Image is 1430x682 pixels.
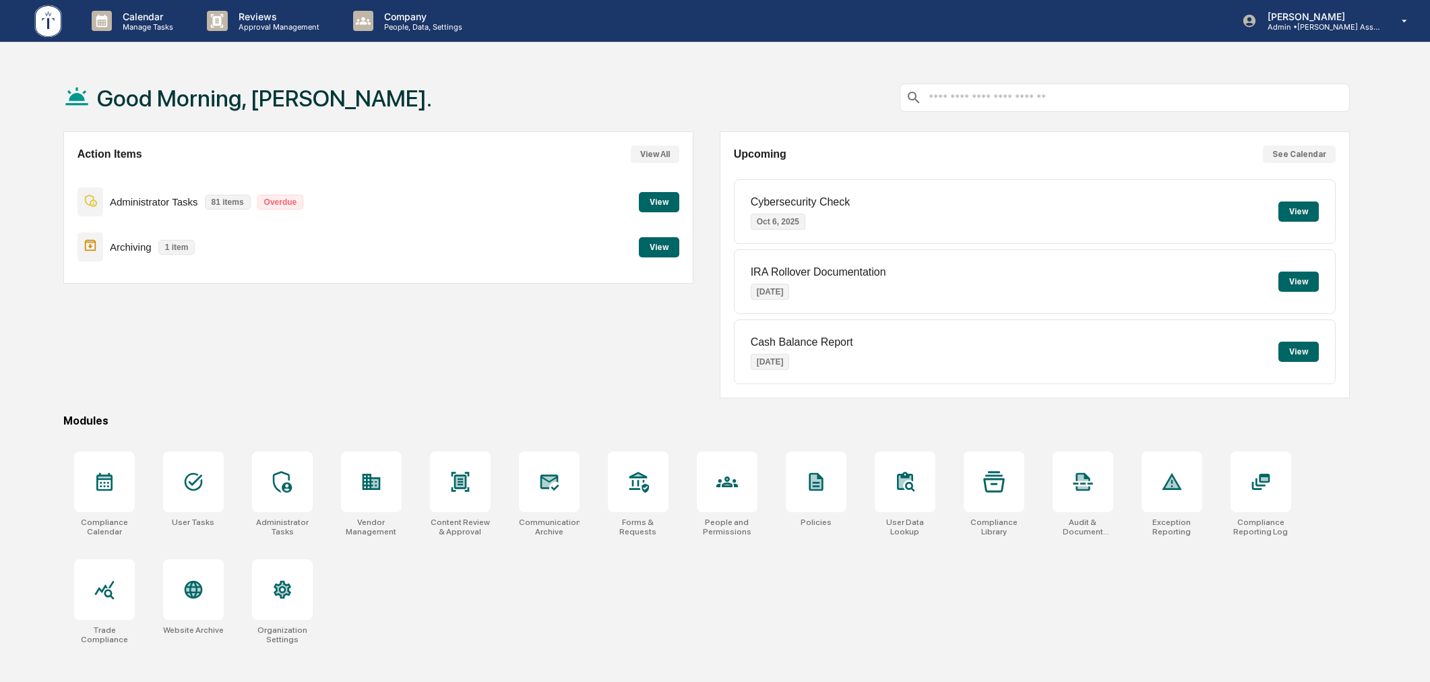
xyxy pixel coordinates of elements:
p: IRA Rollover Documentation [751,266,886,278]
p: Overdue [257,195,304,210]
p: Archiving [110,241,152,253]
div: Forms & Requests [608,518,669,536]
a: View [639,195,679,208]
p: Company [373,11,469,22]
h2: Action Items [77,148,142,160]
p: Admin • [PERSON_NAME] Asset Management LLC [1257,22,1382,32]
a: View [639,240,679,253]
div: User Data Lookup [875,518,935,536]
div: Vendor Management [341,518,402,536]
p: Administrator Tasks [110,196,198,208]
p: Oct 6, 2025 [751,214,805,230]
p: [DATE] [751,354,790,370]
h2: Upcoming [734,148,786,160]
div: Compliance Calendar [74,518,135,536]
img: logo [32,3,65,40]
button: View [639,237,679,257]
div: Organization Settings [252,625,313,644]
div: Website Archive [163,625,224,635]
p: Approval Management [228,22,326,32]
p: 1 item [158,240,195,255]
p: Manage Tasks [112,22,180,32]
p: Reviews [228,11,326,22]
p: People, Data, Settings [373,22,469,32]
div: User Tasks [172,518,214,527]
div: Audit & Document Logs [1053,518,1113,536]
div: Administrator Tasks [252,518,313,536]
button: See Calendar [1263,146,1336,163]
div: Policies [801,518,832,527]
div: Trade Compliance [74,625,135,644]
p: [DATE] [751,284,790,300]
div: Modules [63,414,1350,427]
div: Exception Reporting [1142,518,1202,536]
button: View All [631,146,679,163]
button: View [1278,342,1319,362]
button: View [1278,272,1319,292]
p: Calendar [112,11,180,22]
div: People and Permissions [697,518,757,536]
div: Compliance Reporting Log [1231,518,1291,536]
p: Cybersecurity Check [751,196,850,208]
button: View [1278,201,1319,222]
button: View [639,192,679,212]
div: Content Review & Approval [430,518,491,536]
p: [PERSON_NAME] [1257,11,1382,22]
div: Communications Archive [519,518,580,536]
p: 81 items [205,195,251,210]
div: Compliance Library [964,518,1024,536]
p: Cash Balance Report [751,336,853,348]
h1: Good Morning, [PERSON_NAME]. [97,85,432,112]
